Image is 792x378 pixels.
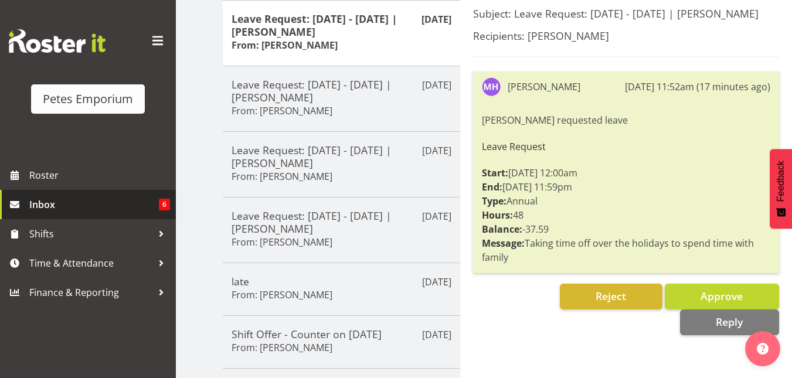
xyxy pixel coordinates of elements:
h5: Leave Request: [DATE] - [DATE] | [PERSON_NAME] [232,209,451,235]
strong: Hours: [482,209,513,222]
h6: From: [PERSON_NAME] [232,171,332,182]
p: [DATE] [422,78,451,92]
div: [PERSON_NAME] requested leave [DATE] 12:00am [DATE] 11:59pm Annual 48 -37.59 Taking time off over... [482,110,770,267]
h5: late [232,275,451,288]
strong: Balance: [482,223,522,236]
h5: Recipients: [PERSON_NAME] [473,29,779,42]
h6: From: [PERSON_NAME] [232,105,332,117]
div: [DATE] 11:52am (17 minutes ago) [625,80,770,94]
h6: From: [PERSON_NAME] [232,289,332,301]
h5: Leave Request: [DATE] - [DATE] | [PERSON_NAME] [232,144,451,169]
span: 6 [159,199,170,210]
p: [DATE] [422,275,451,289]
span: Approve [701,289,743,303]
span: Time & Attendance [29,254,152,272]
h5: Leave Request: [DATE] - [DATE] | [PERSON_NAME] [232,78,451,104]
button: Reject [560,284,662,309]
h6: From: [PERSON_NAME] [232,342,332,353]
span: Reply [716,315,743,329]
h5: Subject: Leave Request: [DATE] - [DATE] | [PERSON_NAME] [473,7,779,20]
p: [DATE] [422,12,451,26]
h6: Leave Request [482,141,770,152]
img: help-xxl-2.png [757,343,769,355]
h5: Leave Request: [DATE] - [DATE] | [PERSON_NAME] [232,12,451,38]
img: Rosterit website logo [9,29,106,53]
span: Reject [596,289,626,303]
span: Finance & Reporting [29,284,152,301]
h6: From: [PERSON_NAME] [232,236,332,248]
h5: Shift Offer - Counter on [DATE] [232,328,451,340]
h6: From: [PERSON_NAME] [232,39,338,51]
p: [DATE] [422,209,451,223]
span: Inbox [29,196,159,213]
p: [DATE] [422,328,451,342]
span: Shifts [29,225,152,243]
strong: Start: [482,166,508,179]
div: [PERSON_NAME] [508,80,580,94]
p: [DATE] [422,144,451,158]
button: Reply [680,309,779,335]
span: Feedback [776,161,786,202]
img: mackenzie-halford4471.jpg [482,77,501,96]
strong: End: [482,181,502,193]
button: Approve [665,284,779,309]
span: Roster [29,166,170,184]
div: Petes Emporium [43,90,133,108]
button: Feedback - Show survey [770,149,792,229]
strong: Message: [482,237,525,250]
strong: Type: [482,195,507,207]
